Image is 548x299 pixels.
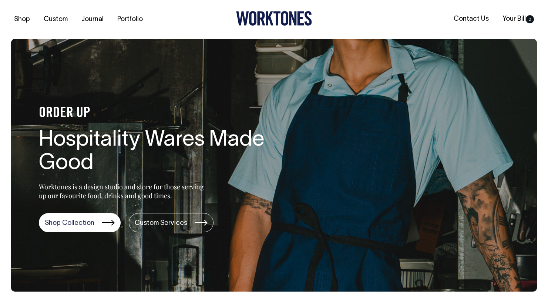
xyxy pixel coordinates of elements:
a: Portfolio [114,13,146,26]
a: Custom [41,13,71,26]
p: Worktones is a design studio and store for those serving up our favourite food, drinks and good t... [39,182,207,200]
a: Shop [11,13,33,26]
h1: Hospitality Wares Made Good [39,129,276,176]
a: Contact Us [451,13,492,25]
a: Custom Services [129,213,214,232]
span: 0 [526,15,534,23]
a: Shop Collection [39,213,121,232]
a: Journal [78,13,107,26]
a: Your Bill0 [500,13,537,25]
h4: ORDER UP [39,106,276,121]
